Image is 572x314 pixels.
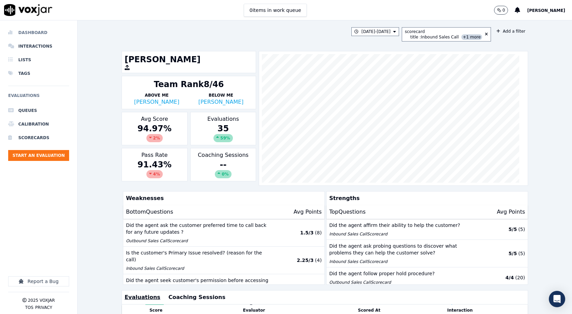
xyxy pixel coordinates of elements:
[154,79,224,90] div: Team Rank 8/46
[8,53,69,67] a: Lists
[8,39,69,53] a: Interactions
[8,92,69,104] h6: Evaluations
[198,99,243,105] a: [PERSON_NAME]
[146,134,163,142] div: 2 %
[327,219,528,240] button: Did the agent affirm their ability to help the customer? Inbound Sales CallScorecard 5/5 (5)
[215,170,231,178] div: 0%
[125,93,189,98] p: Above Me
[8,26,69,39] a: Dashboard
[8,104,69,117] a: Queues
[28,298,55,303] p: 2025 Voxjar
[190,148,256,181] div: Coaching Sessions
[126,277,273,291] p: Did the agent seek customer's permission before accessing their account information online?
[126,208,173,216] p: Bottom Questions
[193,123,253,142] div: 35
[494,6,515,15] button: 0
[506,274,514,281] p: 4 / 4
[123,274,324,302] button: Did the agent seek customer's permission before accessing their account information online? Inbou...
[193,159,253,178] div: --
[509,226,517,233] p: 5 / 5
[293,208,322,216] p: Avg Points
[126,249,273,263] p: Is the customer's Primary Issue resolved? (reason for the call)
[190,112,256,145] div: Evaluations
[494,27,528,35] button: Add a filter
[8,131,69,145] a: Scorecards
[329,259,476,264] p: Inbound Sales Call Scorecard
[126,266,273,271] p: Inbound Sales Call Scorecard
[358,308,380,313] button: Scored At
[315,257,322,264] p: ( 4 )
[327,192,525,205] p: Strengths
[329,231,476,237] p: Inbound Sales Call Scorecard
[327,267,528,288] button: Did the agent follow proper hold procedure? Outbound Sales CallScorecard 4/4 (20)
[447,308,473,313] button: Interaction
[125,293,160,301] button: Evaluations
[123,192,322,205] p: Weaknesses
[243,308,265,313] button: Evaluator
[122,112,188,145] div: Avg Score
[327,240,528,267] button: Did the agent ask probing questions to discover what problems they can help the customer solve? I...
[329,222,476,229] p: Did the agent affirm their ability to help the customer?
[123,219,324,247] button: Did the agent ask the customer preferred time to call back for any future updates ? Outbound Sale...
[315,229,322,236] p: ( 8 )
[527,8,565,13] span: [PERSON_NAME]
[169,293,225,301] button: Coaching Sessions
[8,117,69,131] a: Calibration
[461,34,482,40] span: +1 more
[518,226,525,233] p: ( 5 )
[329,280,476,285] p: Outbound Sales Call Scorecard
[494,6,508,15] button: 0
[4,4,52,16] img: voxjar logo
[125,123,185,142] div: 94.97 %
[351,27,399,36] button: [DATE]-[DATE]
[126,238,273,244] p: Outbound Sales Call Scorecard
[329,270,476,277] p: Did the agent follow proper hold procedure?
[8,67,69,80] a: Tags
[35,305,52,310] button: Privacy
[189,93,253,98] p: Below Me
[518,250,525,257] p: ( 5 )
[503,7,505,13] p: 0
[126,222,273,235] p: Did the agent ask the customer preferred time to call back for any future updates ?
[515,274,525,281] p: ( 20 )
[300,229,314,236] p: 1.5 / 3
[134,99,179,105] a: [PERSON_NAME]
[329,243,476,256] p: Did the agent ask probing questions to discover what problems they can help the customer solve?
[8,150,69,161] button: Start an Evaluation
[244,4,307,17] button: 0items in work queue
[402,27,491,42] button: scorecard title :Inbound Sales Call +1 more
[25,305,33,310] button: TOS
[213,134,233,142] div: 59 %
[527,6,572,14] button: [PERSON_NAME]
[329,208,366,216] p: Top Questions
[122,148,188,181] div: Pass Rate
[509,250,517,257] p: 5 / 5
[549,291,565,307] div: Open Intercom Messenger
[410,34,482,40] div: title : Inbound Sales Call
[497,208,525,216] p: Avg Points
[8,276,69,286] button: Report a Bug
[297,257,314,264] p: 2.25 / 3
[149,308,162,313] button: Score
[125,159,185,178] div: 91.43 %
[123,247,324,274] button: Is the customer's Primary Issue resolved? (reason for the call) Inbound Sales CallScorecard 2.25/...
[405,29,482,34] div: scorecard
[146,170,163,178] div: 4 %
[125,54,253,65] h1: [PERSON_NAME]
